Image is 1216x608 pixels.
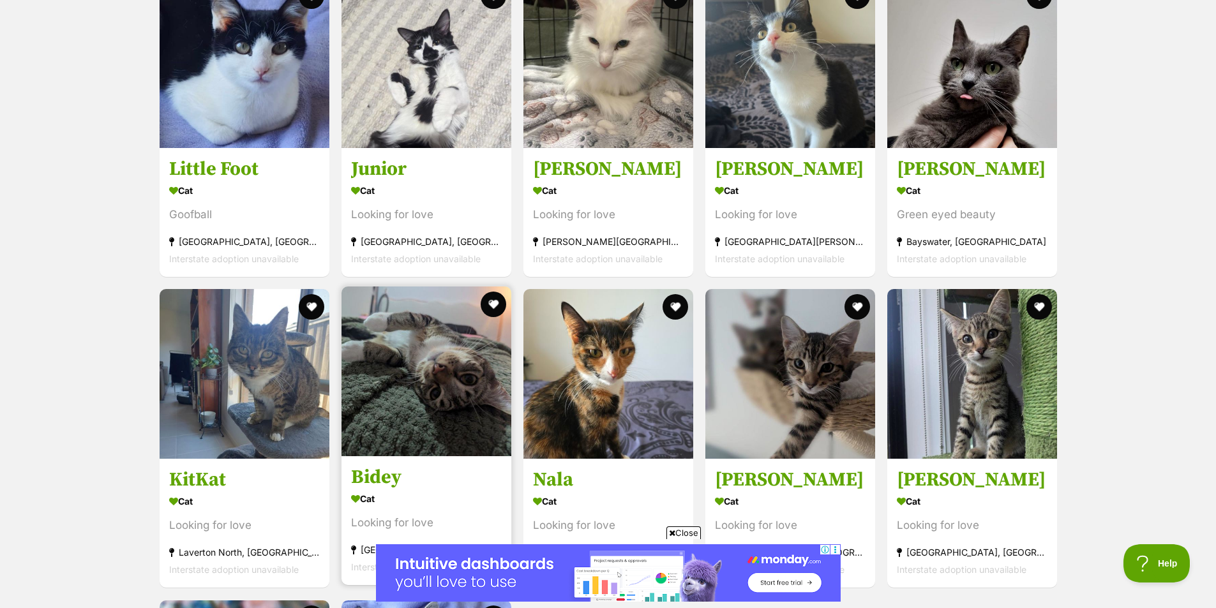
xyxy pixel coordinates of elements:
button: favourite [844,294,870,320]
div: Cat [351,181,502,200]
div: Looking for love [897,517,1047,535]
button: favourite [481,292,506,317]
div: Looking for love [351,206,502,223]
div: Goofball [169,206,320,223]
span: Interstate adoption unavailable [351,562,481,573]
a: Little Foot Cat Goofball [GEOGRAPHIC_DATA], [GEOGRAPHIC_DATA] Interstate adoption unavailable fav... [160,147,329,277]
div: Green eyed beauty [897,206,1047,223]
img: KitKat [160,289,329,459]
div: Cat [351,490,502,508]
div: Looking for love [715,517,866,535]
img: Nala [523,289,693,459]
a: [PERSON_NAME] Cat Green eyed beauty Bayswater, [GEOGRAPHIC_DATA] Interstate adoption unavailable ... [887,147,1057,277]
div: Cat [169,181,320,200]
button: favourite [663,294,688,320]
h3: KitKat [169,468,320,493]
div: Looking for love [351,515,502,532]
a: [PERSON_NAME] Cat Looking for love [GEOGRAPHIC_DATA], [GEOGRAPHIC_DATA] Interstate adoption unava... [887,459,1057,588]
a: Nala Cat Looking for love [GEOGRAPHIC_DATA][PERSON_NAME][GEOGRAPHIC_DATA] Interstate adoption una... [523,459,693,588]
h3: [PERSON_NAME] [897,468,1047,493]
div: Looking for love [715,206,866,223]
span: Interstate adoption unavailable [715,565,844,575]
span: Close [666,526,701,539]
div: Cat [897,493,1047,511]
img: Bidey [342,286,511,456]
span: Interstate adoption unavailable [715,253,844,264]
div: Cat [897,181,1047,200]
div: Cat [715,181,866,200]
a: [PERSON_NAME] Cat Looking for love [GEOGRAPHIC_DATA], [GEOGRAPHIC_DATA] Interstate adoption unava... [705,459,875,588]
h3: [PERSON_NAME] [715,157,866,181]
h3: [PERSON_NAME] [715,468,866,493]
div: Looking for love [533,206,684,223]
div: Cat [533,181,684,200]
iframe: Advertisement [376,544,841,602]
a: [PERSON_NAME] Cat Looking for love [GEOGRAPHIC_DATA][PERSON_NAME][GEOGRAPHIC_DATA] Interstate ado... [705,147,875,277]
div: [GEOGRAPHIC_DATA], [GEOGRAPHIC_DATA] [351,233,502,250]
button: favourite [299,294,324,320]
div: [PERSON_NAME][GEOGRAPHIC_DATA] [533,233,684,250]
div: Bayswater, [GEOGRAPHIC_DATA] [897,233,1047,250]
h3: [PERSON_NAME] [897,157,1047,181]
span: Interstate adoption unavailable [351,253,481,264]
div: [GEOGRAPHIC_DATA], [GEOGRAPHIC_DATA] [169,233,320,250]
h3: Junior [351,157,502,181]
a: [PERSON_NAME] Cat Looking for love [PERSON_NAME][GEOGRAPHIC_DATA] Interstate adoption unavailable... [523,147,693,277]
span: Interstate adoption unavailable [897,565,1026,575]
a: KitKat Cat Looking for love Laverton North, [GEOGRAPHIC_DATA] Interstate adoption unavailable fav... [160,459,329,588]
div: [GEOGRAPHIC_DATA], [GEOGRAPHIC_DATA] [715,544,866,561]
img: George [705,289,875,459]
a: Bidey Cat Looking for love [GEOGRAPHIC_DATA], [GEOGRAPHIC_DATA] Interstate adoption unavailable f... [342,456,511,586]
span: Interstate adoption unavailable [533,253,663,264]
div: Cat [169,493,320,511]
h3: Little Foot [169,157,320,181]
div: Cat [533,493,684,511]
h3: Bidey [351,466,502,490]
h3: [PERSON_NAME] [533,157,684,181]
div: Looking for love [169,517,320,535]
div: [GEOGRAPHIC_DATA][PERSON_NAME][GEOGRAPHIC_DATA] [715,233,866,250]
span: Interstate adoption unavailable [897,253,1026,264]
div: [GEOGRAPHIC_DATA], [GEOGRAPHIC_DATA] [351,542,502,559]
button: favourite [1026,294,1052,320]
span: Interstate adoption unavailable [169,565,299,575]
span: Interstate adoption unavailable [169,253,299,264]
div: Cat [715,493,866,511]
div: [GEOGRAPHIC_DATA], [GEOGRAPHIC_DATA] [897,544,1047,561]
img: Geoffrey [887,289,1057,459]
div: Laverton North, [GEOGRAPHIC_DATA] [169,544,320,561]
a: Junior Cat Looking for love [GEOGRAPHIC_DATA], [GEOGRAPHIC_DATA] Interstate adoption unavailable ... [342,147,511,277]
h3: Nala [533,468,684,493]
iframe: Help Scout Beacon - Open [1123,544,1190,582]
div: Looking for love [533,517,684,535]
